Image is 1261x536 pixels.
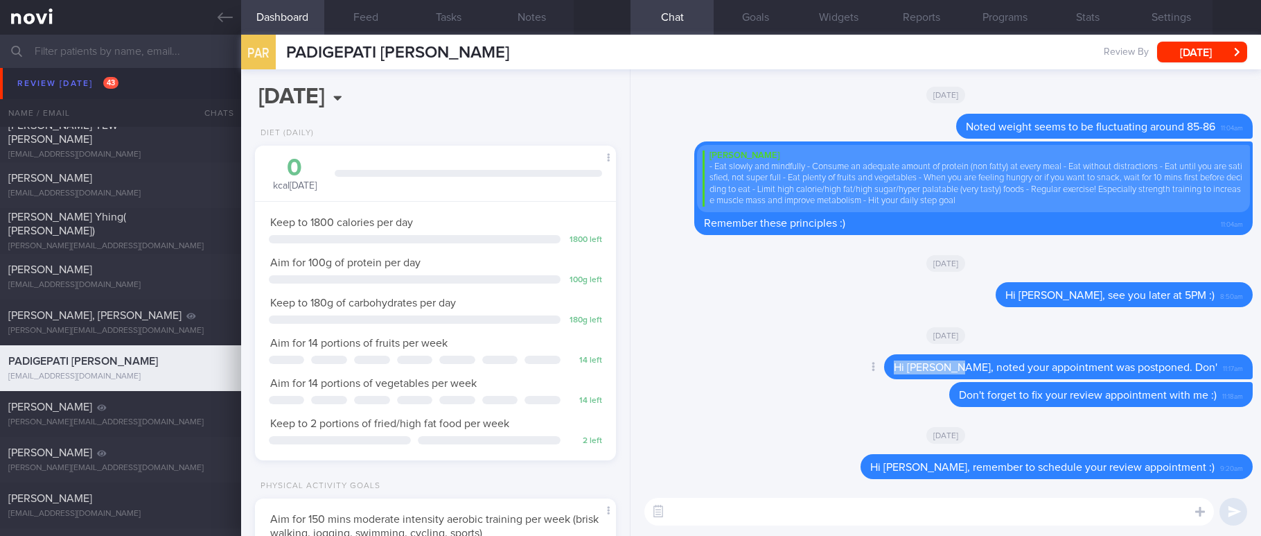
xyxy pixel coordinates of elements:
[1221,216,1243,230] span: 11:04am
[703,162,1244,207] div: - Eat slowly and mindfully - Consume an adequate amount of protein (non fatty) at every meal - Ea...
[255,128,314,139] div: Diet (Daily)
[567,315,602,326] div: 180 g left
[8,120,118,145] span: [PERSON_NAME] YEW [PERSON_NAME]
[567,275,602,286] div: 100 g left
[8,447,92,458] span: [PERSON_NAME]
[567,436,602,447] div: 2 left
[1005,290,1215,301] span: Hi [PERSON_NAME], see you later at 5PM :)
[8,241,233,252] div: [PERSON_NAME][EMAIL_ADDRESS][DOMAIN_NAME]
[255,481,380,492] div: Physical Activity Goals
[8,97,233,107] div: [EMAIL_ADDRESS][DOMAIN_NAME]
[1157,42,1247,62] button: [DATE]
[926,327,966,344] span: [DATE]
[1220,460,1243,474] span: 9:20am
[1104,46,1149,59] span: Review By
[926,255,966,272] span: [DATE]
[1222,388,1243,401] span: 11:18am
[959,390,1217,401] span: Don't forget to fix your review appointment with me :)
[8,211,126,236] span: [PERSON_NAME] Yhing( [PERSON_NAME])
[8,372,233,382] div: [EMAIL_ADDRESS][DOMAIN_NAME]
[966,121,1215,132] span: Noted weight seems to be fluctuating around 85-86
[8,417,233,428] div: [PERSON_NAME][EMAIL_ADDRESS][DOMAIN_NAME]
[8,264,92,275] span: [PERSON_NAME]
[704,218,845,229] span: Remember these principles :)
[270,217,413,228] span: Keep to 1800 calories per day
[8,326,233,336] div: [PERSON_NAME][EMAIL_ADDRESS][DOMAIN_NAME]
[269,156,321,180] div: 0
[8,401,92,413] span: [PERSON_NAME]
[894,362,1217,373] span: Hi [PERSON_NAME], noted your appointment was postponed. Don'
[8,356,158,367] span: PADIGEPATI [PERSON_NAME]
[1220,288,1243,302] span: 8:50am
[270,418,509,429] span: Keep to 2 portions of fried/high fat food per week
[270,297,456,309] span: Keep to 180g of carbohydrates per day
[926,87,966,103] span: [DATE]
[8,280,233,291] div: [EMAIL_ADDRESS][DOMAIN_NAME]
[8,463,233,474] div: [PERSON_NAME][EMAIL_ADDRESS][DOMAIN_NAME]
[567,356,602,366] div: 14 left
[270,338,448,349] span: Aim for 14 portions of fruits per week
[286,44,509,61] span: PADIGEPATI [PERSON_NAME]
[8,493,92,504] span: [PERSON_NAME]
[8,509,233,519] div: [EMAIL_ADDRESS][DOMAIN_NAME]
[8,173,92,184] span: [PERSON_NAME]
[238,26,279,80] div: PAR
[1221,120,1243,133] span: 11:04am
[269,156,321,193] div: kcal [DATE]
[8,310,182,321] span: [PERSON_NAME], [PERSON_NAME]
[8,150,233,160] div: [EMAIL_ADDRESS][DOMAIN_NAME]
[870,462,1215,473] span: Hi [PERSON_NAME], remember to schedule your review appointment :)
[8,81,179,92] span: [PERSON_NAME] [PERSON_NAME]
[926,427,966,444] span: [DATE]
[567,396,602,406] div: 14 left
[8,189,233,199] div: [EMAIL_ADDRESS][DOMAIN_NAME]
[1223,361,1243,374] span: 11:17am
[567,235,602,245] div: 1800 left
[703,150,1244,162] div: [PERSON_NAME]
[270,378,477,389] span: Aim for 14 portions of vegetables per week
[270,257,421,268] span: Aim for 100g of protein per day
